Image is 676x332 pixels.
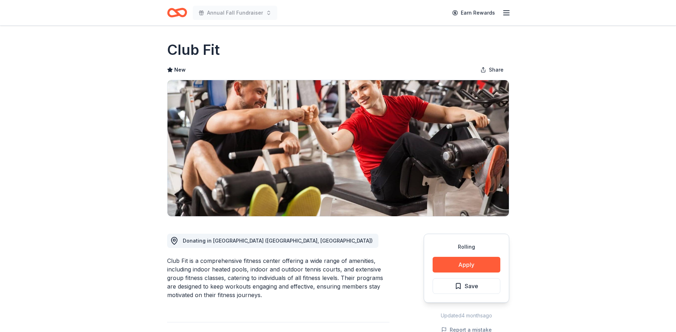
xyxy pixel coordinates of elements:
button: Apply [433,257,500,273]
span: Save [465,281,478,291]
div: Rolling [433,243,500,251]
span: Donating in [GEOGRAPHIC_DATA] ([GEOGRAPHIC_DATA], [GEOGRAPHIC_DATA]) [183,238,373,244]
span: New [174,66,186,74]
span: Annual Fall Fundraiser [207,9,263,17]
a: Earn Rewards [448,6,499,19]
h1: Club Fit [167,40,220,60]
button: Save [433,278,500,294]
button: Share [475,63,509,77]
img: Image for Club Fit [167,80,509,216]
span: Share [489,66,504,74]
button: Annual Fall Fundraiser [193,6,277,20]
div: Club Fit is a comprehensive fitness center offering a wide range of amenities, including indoor h... [167,256,389,299]
a: Home [167,4,187,21]
div: Updated 4 months ago [424,311,509,320]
